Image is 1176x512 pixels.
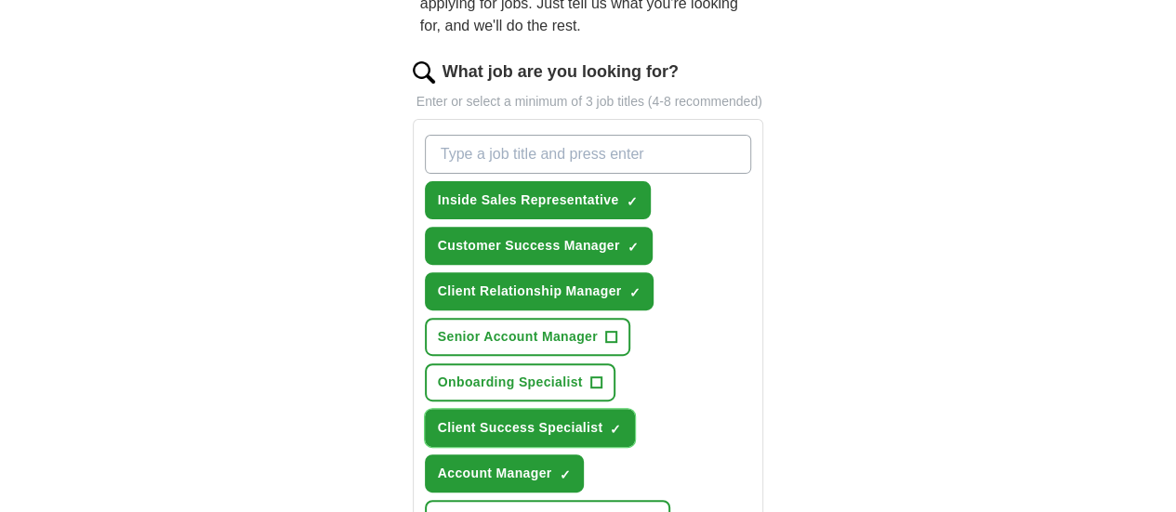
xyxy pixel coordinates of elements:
[438,190,619,210] span: Inside Sales Representative
[628,240,639,255] span: ✓
[425,454,585,492] button: Account Manager✓
[438,282,622,301] span: Client Relationship Manager
[413,92,764,112] p: Enter or select a minimum of 3 job titles (4-8 recommended)
[626,194,637,209] span: ✓
[425,272,654,310] button: Client Relationship Manager✓
[425,318,630,356] button: Senior Account Manager
[413,61,435,84] img: search.png
[425,363,615,401] button: Onboarding Specialist
[425,181,652,219] button: Inside Sales Representative✓
[438,236,620,256] span: Customer Success Manager
[559,467,570,482] span: ✓
[425,135,752,174] input: Type a job title and press enter
[438,418,603,438] span: Client Success Specialist
[610,422,621,437] span: ✓
[438,464,552,483] span: Account Manager
[425,227,653,265] button: Customer Success Manager✓
[443,59,679,85] label: What job are you looking for?
[438,327,598,347] span: Senior Account Manager
[628,285,640,300] span: ✓
[438,373,583,392] span: Onboarding Specialist
[425,409,636,447] button: Client Success Specialist✓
